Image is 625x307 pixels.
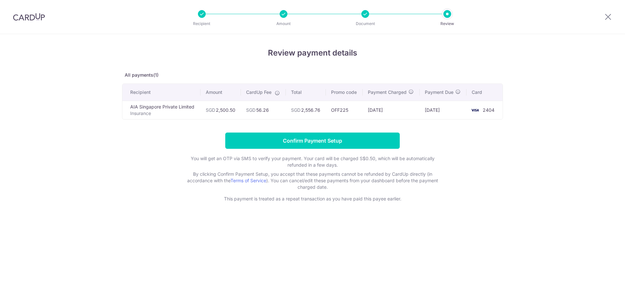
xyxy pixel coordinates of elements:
th: Recipient [122,84,201,101]
span: Payment Due [425,89,453,96]
td: OFF225 [326,101,362,119]
p: Insurance [130,110,195,117]
p: This payment is treated as a repeat transaction as you have paid this payee earlier. [182,196,443,202]
img: <span class="translation_missing" title="translation missing: en.account_steps.new_confirm_form.b... [468,106,481,114]
p: Recipient [178,20,226,27]
th: Total [286,84,326,101]
h4: Review payment details [122,47,503,59]
iframe: Opens a widget where you can find more information [583,288,618,304]
p: You will get an OTP via SMS to verify your payment. Your card will be charged S$0.50, which will ... [182,155,443,168]
td: [DATE] [363,101,420,119]
td: [DATE] [420,101,466,119]
p: By clicking Confirm Payment Setup, you accept that these payments cannot be refunded by CardUp di... [182,171,443,190]
td: 2,500.50 [201,101,241,119]
img: CardUp [13,13,45,21]
input: Confirm Payment Setup [225,133,400,149]
span: SGD [206,107,215,113]
span: SGD [291,107,300,113]
td: 2,556.76 [286,101,326,119]
td: AIA Singapore Private Limited [122,101,201,119]
a: Terms of Service [230,178,266,183]
th: Promo code [326,84,362,101]
th: Amount [201,84,241,101]
p: Document [341,20,389,27]
td: 56.26 [241,101,286,119]
p: Review [423,20,471,27]
span: CardUp Fee [246,89,271,96]
p: Amount [259,20,308,27]
th: Card [466,84,503,101]
span: SGD [246,107,256,113]
span: Payment Charged [368,89,407,96]
p: All payments(1) [122,72,503,78]
span: 2404 [483,107,494,113]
